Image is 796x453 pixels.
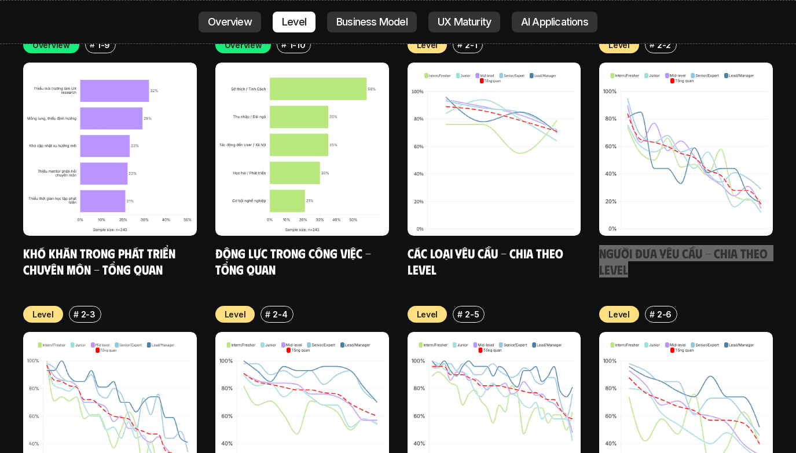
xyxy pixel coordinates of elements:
p: Overview [208,16,252,28]
p: 2-4 [273,308,287,320]
p: 2-3 [81,308,96,320]
h6: # [281,40,287,49]
p: Level [608,39,630,51]
p: 2-2 [657,39,671,51]
p: Level [225,308,246,320]
a: Các loại yêu cầu - Chia theo level [408,245,566,277]
h6: # [457,310,463,319]
a: Khó khăn trong phát triển chuyên môn - Tổng quan [23,245,178,277]
p: Level [417,39,438,51]
p: 2-1 [465,39,477,51]
a: Business Model [327,12,417,32]
p: Level [608,308,630,320]
p: Level [417,308,438,320]
p: 2-6 [657,308,672,320]
a: Người đưa yêu cầu - Chia theo Level [599,245,771,277]
p: UX Maturity [438,16,491,28]
a: Overview [199,12,261,32]
p: 2-5 [465,308,479,320]
h6: # [650,40,655,49]
p: Overview [225,39,262,51]
p: Level [282,16,306,28]
p: Business Model [336,16,408,28]
a: AI Applications [512,12,597,32]
h6: # [650,310,655,319]
h6: # [265,310,270,319]
a: Level [273,12,316,32]
p: AI Applications [521,16,588,28]
a: Động lực trong công việc - Tổng quan [215,245,374,277]
h6: # [90,40,95,49]
p: 1-10 [289,39,306,51]
p: Level [32,308,54,320]
p: 1-9 [97,39,110,51]
h6: # [457,40,463,49]
p: Overview [32,39,70,51]
a: UX Maturity [428,12,500,32]
h6: # [74,310,79,319]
